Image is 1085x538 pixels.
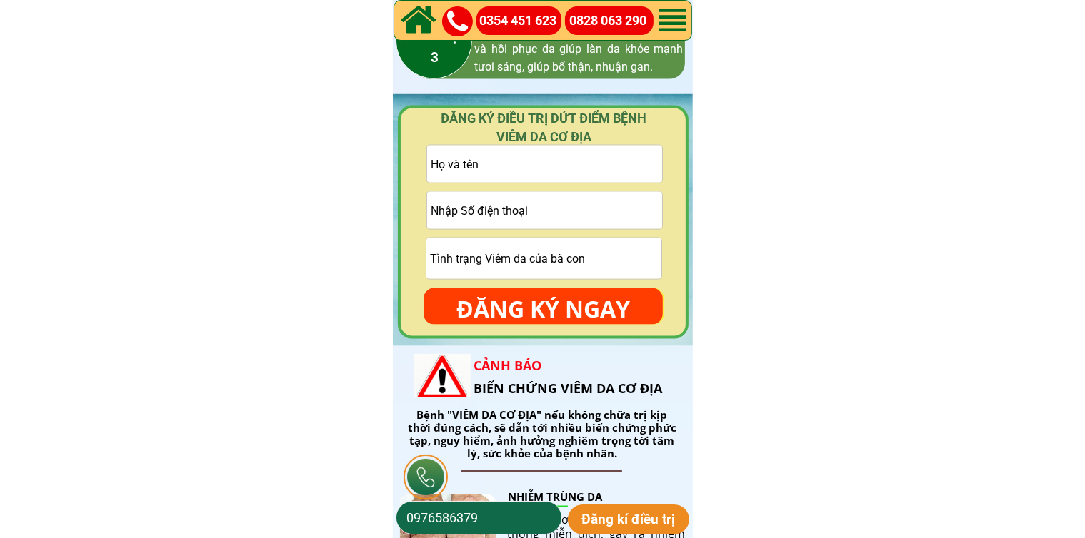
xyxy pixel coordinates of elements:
[364,26,506,69] h3: GIAI ĐOẠN 3
[405,408,679,460] div: Bệnh "VIÊM DA CƠ ĐỊA" nếu không chữa trị kịp thời đúng cách, sẽ dẫn tới nhiều biến chứng phức tạp...
[474,354,686,400] h2: BIẾN CHỨNG VIÊM DA CƠ ĐỊA
[427,146,662,183] input: Họ và tên
[421,109,668,145] h4: ĐĂNG KÝ ĐIỀU TRỊ DỨT ĐIỂM BỆNH VIÊM DA CƠ ĐỊA
[475,24,684,73] span: Nâng cao hệ miễn dịch, tăng độ đàn hồi và hồi phục da giúp làn da khỏe mạnh tươi sáng, giúp bổ th...
[474,357,541,374] span: CẢNH BÁO
[508,489,662,504] h2: NHIỄM TRÙNG DA
[424,288,663,330] p: ĐĂNG KÝ NGAY
[427,192,662,229] input: Vui lòng nhập ĐÚNG SỐ ĐIỆN THOẠI
[403,502,555,534] input: Số điện thoại
[426,238,661,279] input: Tình trạng Viêm da của bà con
[479,11,564,31] a: 0354 451 623
[568,504,690,534] p: Đăng kí điều trị
[569,11,654,31] a: 0828 063 290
